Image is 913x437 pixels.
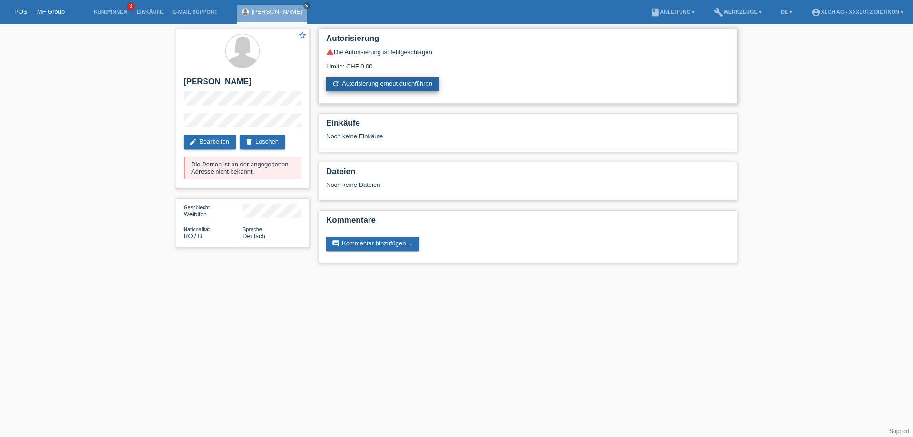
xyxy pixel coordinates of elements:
[303,2,310,9] a: close
[326,118,729,133] h2: Einkäufe
[89,9,132,15] a: Kund*innen
[240,135,285,149] a: deleteLöschen
[806,9,908,15] a: account_circleXLCH AG - XXXLutz Dietikon ▾
[245,138,253,146] i: delete
[326,215,729,230] h2: Kommentare
[184,233,202,240] span: Rumänien / B / 07.08.2019
[326,48,729,56] div: Die Autorisierung ist fehlgeschlagen.
[326,56,729,70] div: Limite: CHF 0.00
[304,3,309,8] i: close
[168,9,223,15] a: E-Mail Support
[646,9,699,15] a: bookAnleitung ▾
[326,237,419,251] a: commentKommentar hinzufügen ...
[252,8,302,15] a: [PERSON_NAME]
[184,204,243,218] div: Weiblich
[332,80,340,87] i: refresh
[776,9,797,15] a: DE ▾
[184,226,210,232] span: Nationalität
[127,2,135,10] span: 3
[132,9,168,15] a: Einkäufe
[243,233,265,240] span: Deutsch
[332,240,340,247] i: comment
[184,77,301,91] h2: [PERSON_NAME]
[326,77,439,91] a: refreshAutorisierung erneut durchführen
[184,157,301,179] div: Die Person ist an der angegebenen Adresse nicht bekannt.
[326,181,617,188] div: Noch keine Dateien
[326,34,729,48] h2: Autorisierung
[714,8,723,17] i: build
[651,8,660,17] i: book
[243,226,262,232] span: Sprache
[184,135,236,149] a: editBearbeiten
[298,31,307,41] a: star_border
[298,31,307,39] i: star_border
[709,9,767,15] a: buildWerkzeuge ▾
[184,204,210,210] span: Geschlecht
[889,428,909,435] a: Support
[811,8,821,17] i: account_circle
[189,138,197,146] i: edit
[326,48,334,56] i: warning
[326,167,729,181] h2: Dateien
[14,8,65,15] a: POS — MF Group
[326,133,729,147] div: Noch keine Einkäufe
